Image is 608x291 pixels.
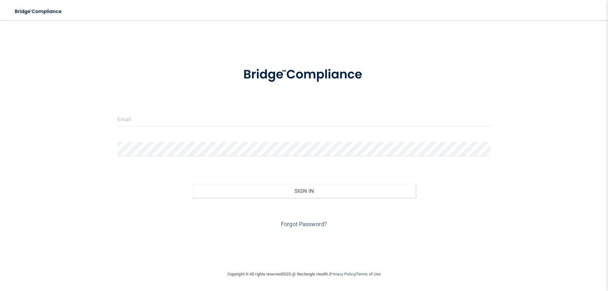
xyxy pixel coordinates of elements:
[330,272,355,276] a: Privacy Policy
[356,272,381,276] a: Terms of Use
[117,112,491,126] input: Email
[281,221,327,227] a: Forgot Password?
[192,184,416,198] button: Sign In
[230,58,378,91] img: bridge_compliance_login_screen.278c3ca4.svg
[188,264,420,284] div: Copyright © All rights reserved 2025 @ Rectangle Health | |
[9,5,68,18] img: bridge_compliance_login_screen.278c3ca4.svg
